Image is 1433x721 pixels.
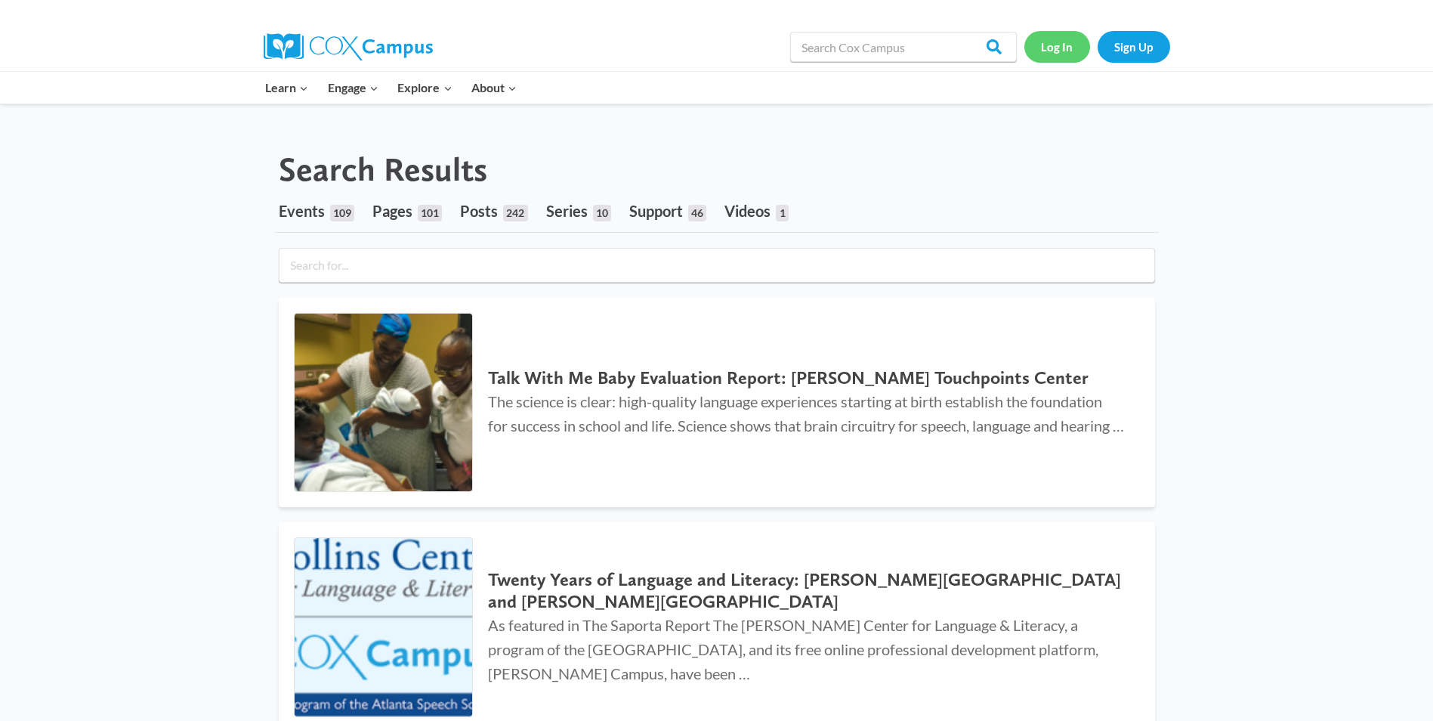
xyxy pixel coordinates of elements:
[629,190,706,232] a: Support46
[488,569,1124,613] h2: Twenty Years of Language and Literacy: [PERSON_NAME][GEOGRAPHIC_DATA] and [PERSON_NAME][GEOGRAPHI...
[460,190,527,232] a: Posts242
[1024,31,1170,62] nav: Secondary Navigation
[460,202,498,220] span: Posts
[279,190,354,232] a: Events109
[418,205,442,221] span: 101
[279,248,1155,283] input: Search for...
[1024,31,1090,62] a: Log In
[295,314,473,492] img: Talk With Me Baby Evaluation Report: Brazelton Touchpoints Center
[279,202,325,220] span: Events
[790,32,1017,62] input: Search Cox Campus
[724,202,771,220] span: Videos
[546,202,588,220] span: Series
[488,616,1098,682] span: As featured in The Saporta Report The [PERSON_NAME] Center for Language & Literacy, a program of ...
[256,72,319,104] button: Child menu of Learn
[462,72,527,104] button: Child menu of About
[279,150,487,190] h1: Search Results
[776,205,788,221] span: 1
[372,202,412,220] span: Pages
[256,72,527,104] nav: Primary Navigation
[318,72,388,104] button: Child menu of Engage
[724,190,788,232] a: Videos1
[503,205,527,221] span: 242
[1098,31,1170,62] a: Sign Up
[295,538,473,716] img: Twenty Years of Language and Literacy: Rollins Center and Cox Campus
[330,205,354,221] span: 109
[688,205,706,221] span: 46
[546,190,611,232] a: Series10
[279,298,1155,508] a: Talk With Me Baby Evaluation Report: Brazelton Touchpoints Center Talk With Me Baby Evaluation Re...
[629,202,683,220] span: Support
[488,367,1124,389] h2: Talk With Me Baby Evaluation Report: [PERSON_NAME] Touchpoints Center
[372,190,442,232] a: Pages101
[264,33,433,60] img: Cox Campus
[488,392,1124,435] span: The science is clear: high-quality language experiences starting at birth establish the foundatio...
[388,72,462,104] button: Child menu of Explore
[593,205,611,221] span: 10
